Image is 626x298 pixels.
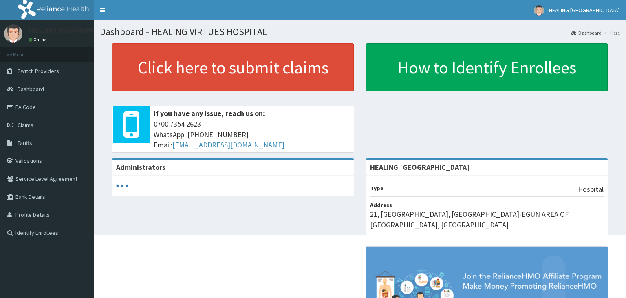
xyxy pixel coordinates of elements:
[18,121,33,129] span: Claims
[172,140,284,149] a: [EMAIL_ADDRESS][DOMAIN_NAME]
[100,27,620,37] h1: Dashboard - HEALING VIRTUES HOSPITAL
[154,109,265,118] b: If you have any issue, reach us on:
[571,29,602,36] a: Dashboard
[366,43,608,91] a: How to Identify Enrollees
[370,185,384,192] b: Type
[370,201,392,209] b: Address
[116,162,165,172] b: Administrators
[18,139,32,147] span: Tariffs
[4,24,22,43] img: User Image
[534,5,544,16] img: User Image
[29,27,125,34] p: HEALING [GEOGRAPHIC_DATA]
[370,162,469,172] strong: HEALING [GEOGRAPHIC_DATA]
[154,119,350,150] span: 0700 7354 2623 WhatsApp: [PHONE_NUMBER] Email:
[18,85,44,93] span: Dashboard
[116,180,128,192] svg: audio-loading
[18,67,59,75] span: Switch Providers
[29,37,48,42] a: Online
[578,184,604,195] p: Hospital
[602,29,620,36] li: Here
[370,209,604,230] p: 21, [GEOGRAPHIC_DATA], [GEOGRAPHIC_DATA]-EGUN AREA OF [GEOGRAPHIC_DATA], [GEOGRAPHIC_DATA]
[549,7,620,14] span: HEALING [GEOGRAPHIC_DATA]
[112,43,354,91] a: Click here to submit claims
